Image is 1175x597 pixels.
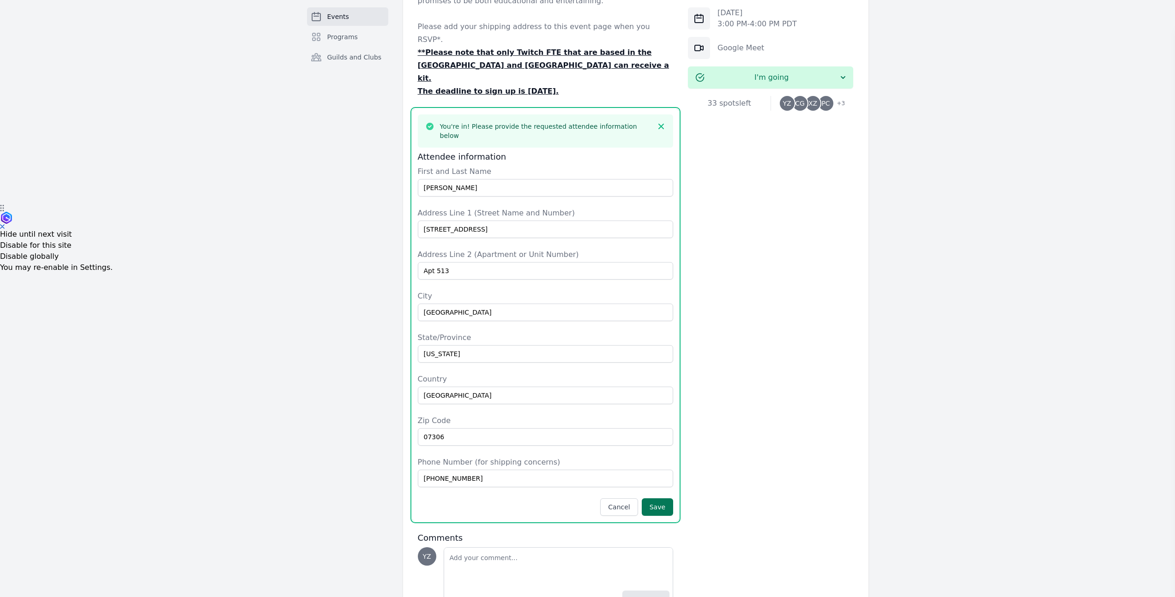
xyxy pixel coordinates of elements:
[418,20,674,46] p: Please add your shipping address to this event page when you RSVP*.
[717,18,797,30] p: 3:00 PM - 4:00 PM PDT
[418,457,674,468] label: Phone Number (for shipping concerns)
[418,48,669,83] u: **Please note that only Twitch FTE that are based in the [GEOGRAPHIC_DATA] and [GEOGRAPHIC_DATA] ...
[307,48,388,66] a: Guilds and Clubs
[688,98,771,109] div: 33 spots left
[418,374,674,385] label: Country
[418,291,674,302] label: City
[307,28,388,46] a: Programs
[705,72,838,83] span: I'm going
[418,332,674,343] label: State/Province
[688,66,853,89] button: I'm going
[418,151,674,162] h3: Attendee information
[795,100,805,107] span: CG
[808,100,817,107] span: XZ
[600,498,638,516] button: Cancel
[717,7,797,18] p: [DATE]
[307,7,388,26] a: Events
[418,415,674,426] label: Zip Code
[327,12,349,21] span: Events
[418,87,559,96] u: The deadline to sign up is [DATE].
[418,249,674,260] label: Address Line 2 (Apartment or Unit Number)
[307,7,388,81] nav: Sidebar
[418,532,674,543] h3: Comments
[422,553,431,560] span: YZ
[327,53,382,62] span: Guilds and Clubs
[821,100,830,107] span: PC
[418,208,674,219] label: Address Line 1 (Street Name and Number)
[440,122,651,140] h3: You're in! Please provide the requested attendee information below
[327,32,358,42] span: Programs
[832,98,845,111] span: + 3
[717,43,764,52] a: Google Meet
[418,166,674,177] label: First and Last Name
[642,498,673,516] button: Save
[783,100,791,107] span: YZ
